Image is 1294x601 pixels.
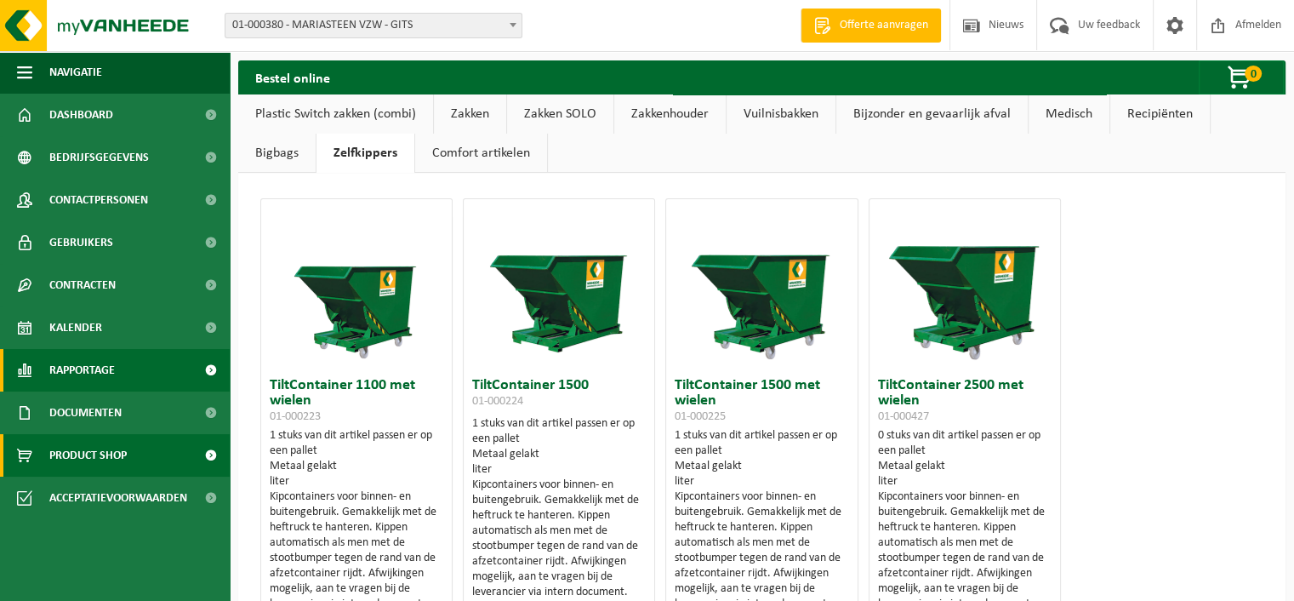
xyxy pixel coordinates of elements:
[474,199,644,369] img: 01-000224
[675,474,848,489] div: liter
[675,410,726,423] span: 01-000225
[238,94,433,134] a: Plastic Switch zakken (combi)
[836,94,1028,134] a: Bijzonder en gevaarlijk afval
[507,94,613,134] a: Zakken SOLO
[727,94,835,134] a: Vuilnisbakken
[472,447,646,462] div: Metaal gelakt
[49,264,116,306] span: Contracten
[49,434,127,477] span: Product Shop
[225,13,522,38] span: 01-000380 - MARIASTEEN VZW - GITS
[49,392,122,434] span: Documenten
[238,134,316,173] a: Bigbags
[878,410,929,423] span: 01-000427
[878,378,1052,424] h3: TiltContainer 2500 met wielen
[49,94,113,136] span: Dashboard
[880,199,1050,369] img: 01-000427
[270,474,443,489] div: liter
[271,199,442,369] img: 01-000223
[472,478,646,600] div: Kipcontainers voor binnen- en buitengebruik. Gemakkelijk met de heftruck te hanteren. Kippen auto...
[49,306,102,349] span: Kalender
[225,14,522,37] span: 01-000380 - MARIASTEEN VZW - GITS
[49,51,102,94] span: Navigatie
[49,349,115,392] span: Rapportage
[878,474,1052,489] div: liter
[316,134,414,173] a: Zelfkippers
[676,199,847,369] img: 01-000225
[270,378,443,424] h3: TiltContainer 1100 met wielen
[675,459,848,474] div: Metaal gelakt
[835,17,932,34] span: Offerte aanvragen
[472,416,646,600] div: 1 stuks van dit artikel passen er op een pallet
[801,9,941,43] a: Offerte aanvragen
[878,459,1052,474] div: Metaal gelakt
[472,395,523,408] span: 01-000224
[1110,94,1210,134] a: Recipiënten
[270,459,443,474] div: Metaal gelakt
[49,136,149,179] span: Bedrijfsgegevens
[472,378,646,412] h3: TiltContainer 1500
[1245,66,1262,82] span: 0
[1029,94,1109,134] a: Medisch
[415,134,547,173] a: Comfort artikelen
[238,60,347,94] h2: Bestel online
[434,94,506,134] a: Zakken
[1199,60,1284,94] button: 0
[270,410,321,423] span: 01-000223
[49,221,113,264] span: Gebruikers
[49,179,148,221] span: Contactpersonen
[472,462,646,478] div: liter
[675,378,848,424] h3: TiltContainer 1500 met wielen
[614,94,726,134] a: Zakkenhouder
[49,477,187,519] span: Acceptatievoorwaarden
